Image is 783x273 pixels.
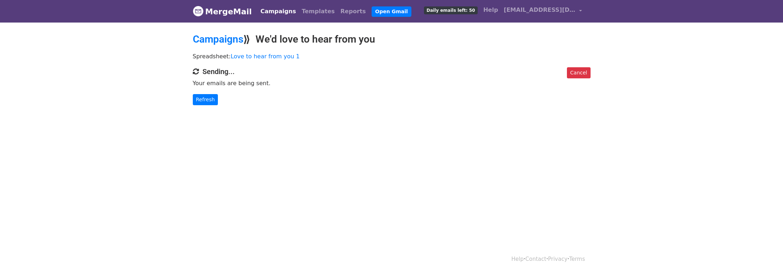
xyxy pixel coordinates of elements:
a: Campaigns [258,4,299,19]
a: Contact [525,256,546,262]
p: Your emails are being sent. [193,79,591,87]
h2: ⟫ We'd love to hear from you [193,33,591,45]
a: Templates [299,4,338,19]
span: [EMAIL_ADDRESS][DOMAIN_NAME] [504,6,576,14]
a: Love to hear from you 1 [231,53,300,60]
a: Terms [569,256,585,262]
a: Reports [338,4,369,19]
a: Daily emails left: 50 [421,3,480,17]
a: MergeMail [193,4,252,19]
img: MergeMail logo [193,6,204,16]
a: Open Gmail [372,6,411,17]
a: Help [481,3,501,17]
span: Daily emails left: 50 [424,6,477,14]
a: [EMAIL_ADDRESS][DOMAIN_NAME] [501,3,585,20]
iframe: Chat Widget [747,239,783,273]
a: Privacy [548,256,567,262]
a: Help [511,256,524,262]
p: Spreadsheet: [193,53,591,60]
a: Campaigns [193,33,243,45]
a: Refresh [193,94,218,105]
a: Cancel [567,67,590,78]
h4: Sending... [193,67,591,76]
